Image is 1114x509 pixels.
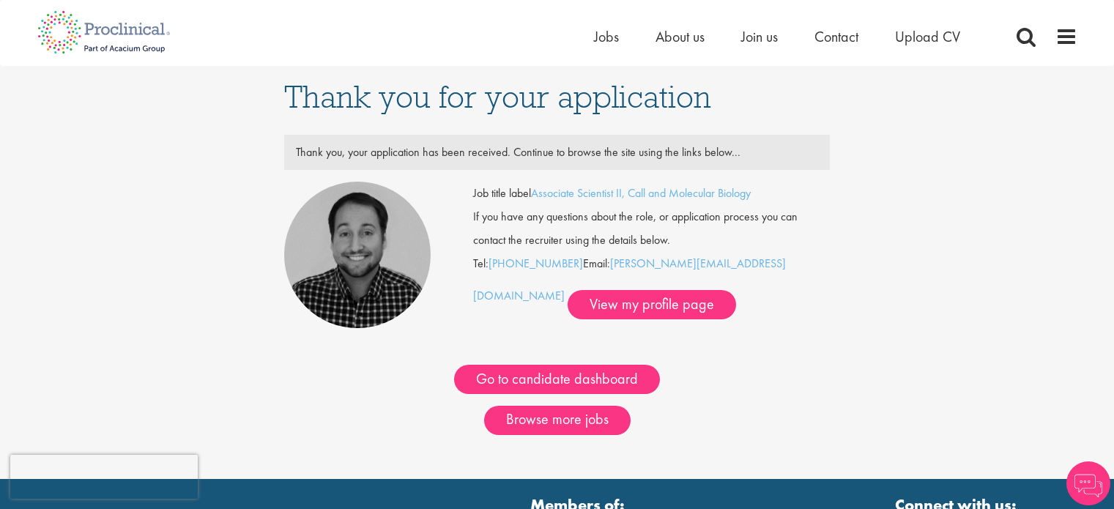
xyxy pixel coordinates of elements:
[531,185,751,201] a: Associate Scientist II, Call and Molecular Biology
[741,27,778,46] a: Join us
[489,256,583,271] a: [PHONE_NUMBER]
[484,406,631,435] a: Browse more jobs
[814,27,858,46] a: Contact
[462,182,841,205] div: Job title label
[656,27,705,46] a: About us
[568,290,736,319] a: View my profile page
[285,141,830,164] div: Thank you, your application has been received. Continue to browse the site using the links below...
[462,205,841,252] div: If you have any questions about the role, or application process you can contact the recruiter us...
[473,182,830,319] div: Tel: Email:
[284,77,711,116] span: Thank you for your application
[473,256,786,303] a: [PERSON_NAME][EMAIL_ADDRESS][DOMAIN_NAME]
[594,27,619,46] a: Jobs
[1066,461,1110,505] img: Chatbot
[454,365,660,394] a: Go to candidate dashboard
[895,27,960,46] a: Upload CV
[10,455,198,499] iframe: reCAPTCHA
[284,182,431,328] img: Mike Raletz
